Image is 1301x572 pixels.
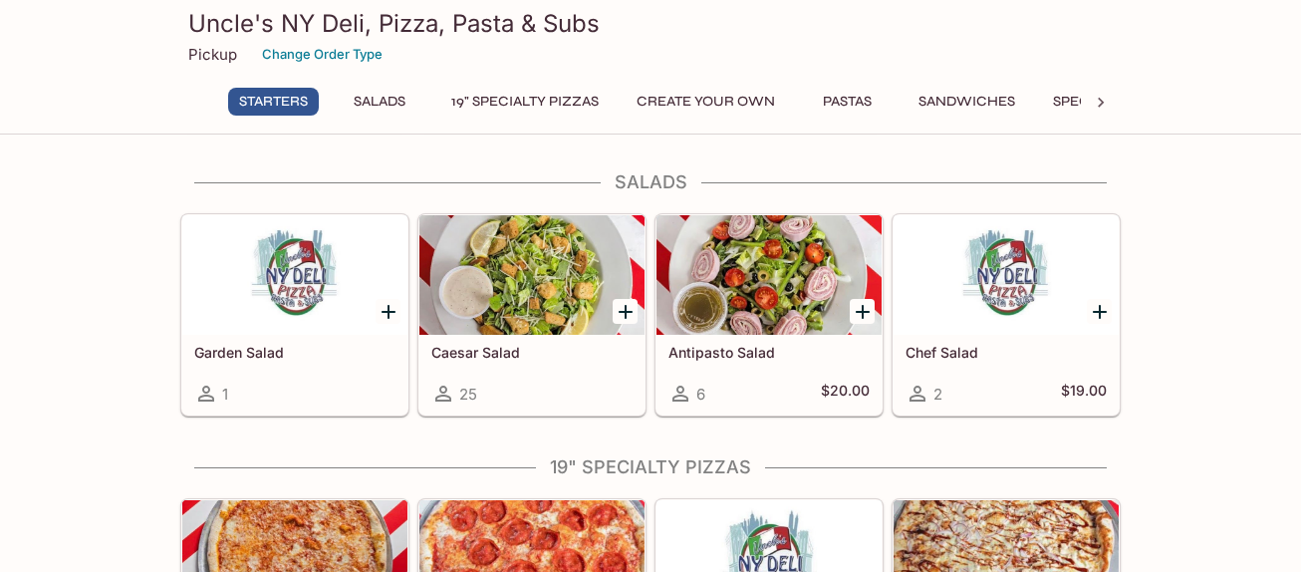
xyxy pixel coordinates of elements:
h4: Salads [180,171,1121,193]
div: Caesar Salad [419,215,645,335]
h5: Antipasto Salad [668,344,870,361]
span: 2 [933,385,942,404]
h5: Chef Salad [906,344,1107,361]
button: Add Antipasto Salad [850,299,875,324]
div: Garden Salad [182,215,407,335]
button: Change Order Type [253,39,391,70]
button: Create Your Own [626,88,786,116]
h4: 19" Specialty Pizzas [180,456,1121,478]
p: Pickup [188,45,237,64]
h5: $19.00 [1061,382,1107,406]
div: Antipasto Salad [656,215,882,335]
h5: Caesar Salad [431,344,633,361]
a: Antipasto Salad6$20.00 [655,214,883,416]
button: Starters [228,88,319,116]
span: 6 [696,385,705,404]
button: Salads [335,88,424,116]
a: Chef Salad2$19.00 [893,214,1120,416]
h5: Garden Salad [194,344,395,361]
button: Specialty Hoagies [1042,88,1203,116]
button: Add Chef Salad [1087,299,1112,324]
div: Chef Salad [894,215,1119,335]
button: Add Garden Salad [376,299,400,324]
h5: $20.00 [821,382,870,406]
a: Caesar Salad25 [418,214,646,416]
button: 19" Specialty Pizzas [440,88,610,116]
span: 25 [459,385,477,404]
button: Pastas [802,88,892,116]
button: Sandwiches [908,88,1026,116]
button: Add Caesar Salad [613,299,638,324]
h3: Uncle's NY Deli, Pizza, Pasta & Subs [188,8,1113,39]
span: 1 [222,385,228,404]
a: Garden Salad1 [181,214,408,416]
